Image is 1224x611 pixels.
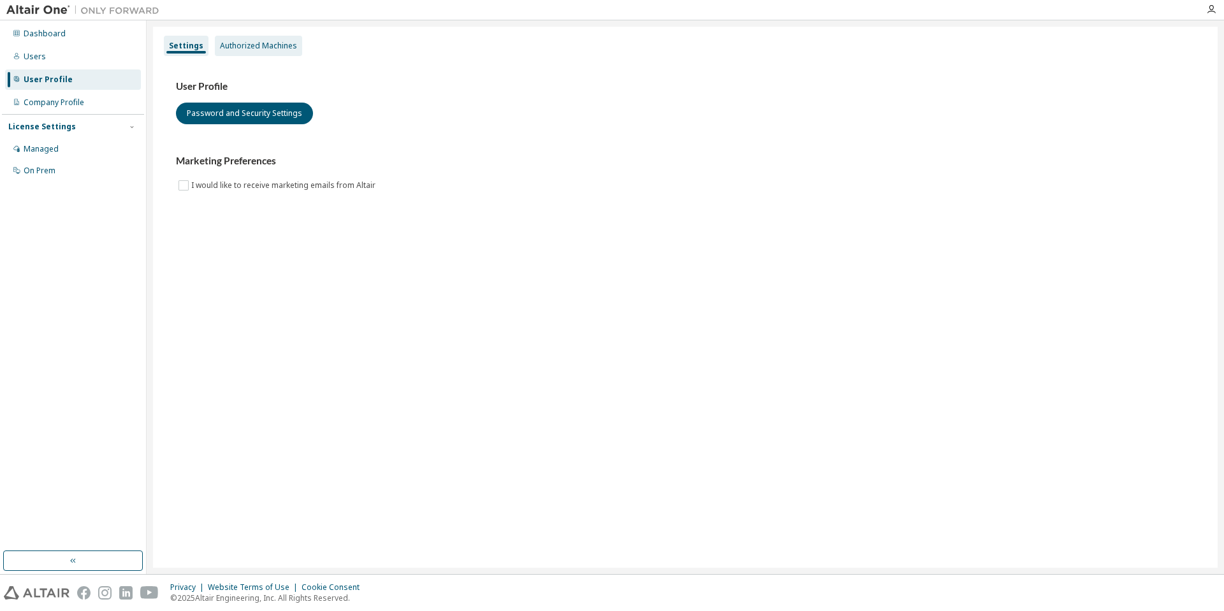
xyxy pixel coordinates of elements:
div: Settings [169,41,203,51]
h3: Marketing Preferences [176,155,1195,168]
p: © 2025 Altair Engineering, Inc. All Rights Reserved. [170,593,367,603]
div: Company Profile [24,97,84,108]
h3: User Profile [176,80,1195,93]
div: On Prem [24,166,55,176]
div: Managed [24,144,59,154]
button: Password and Security Settings [176,103,313,124]
img: linkedin.svg [119,586,133,600]
img: altair_logo.svg [4,586,69,600]
label: I would like to receive marketing emails from Altair [191,178,378,193]
div: Website Terms of Use [208,582,302,593]
div: Users [24,52,46,62]
div: Authorized Machines [220,41,297,51]
div: Privacy [170,582,208,593]
img: instagram.svg [98,586,112,600]
img: Altair One [6,4,166,17]
div: License Settings [8,122,76,132]
img: youtube.svg [140,586,159,600]
img: facebook.svg [77,586,91,600]
div: User Profile [24,75,73,85]
div: Cookie Consent [302,582,367,593]
div: Dashboard [24,29,66,39]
